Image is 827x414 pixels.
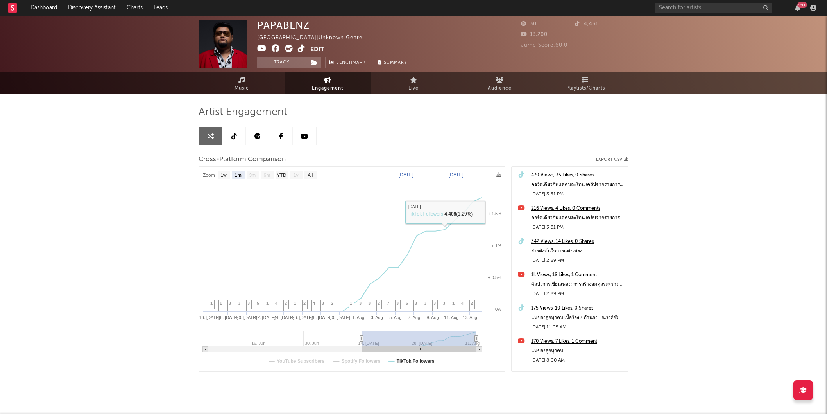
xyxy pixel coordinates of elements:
span: 4 [313,301,315,306]
text: 24. [DATE] [274,315,294,320]
span: 4 [275,301,277,306]
span: Live [408,84,419,93]
button: 99+ [795,5,800,11]
span: 3 [368,301,371,306]
text: 7. Aug [408,315,420,320]
span: 3 [424,301,426,306]
text: 3m [249,173,256,178]
text: 22. [DATE] [255,315,276,320]
span: 2 [471,301,473,306]
text: → [436,172,440,178]
text: 18. [DATE] [218,315,238,320]
text: 1m [235,173,242,178]
div: แม่ของลูกทุกคน เนื้อร้อง / ทำนอง : ณรงค์ชัย จัดกระบวนพล เรียบเรียง : ณรงค์ชัย จัดกระบวนพล รับเขีย... [531,313,624,322]
a: 175 Views, 10 Likes, 0 Shares [531,304,624,313]
span: 3 [322,301,324,306]
span: 1 [266,301,269,306]
text: YTD [277,173,286,178]
text: TikTok Followers [397,358,435,364]
div: [DATE] 3:31 PM [531,223,624,232]
div: 170 Views, 7 Likes, 1 Comment [531,337,624,346]
text: + 0.5% [488,275,501,280]
div: PAPABENZ [257,20,310,31]
span: 5 [406,301,408,306]
text: + 1.5% [488,211,501,216]
text: 3. Aug [371,315,383,320]
span: 13,200 [521,32,548,37]
span: 3 [443,301,445,306]
span: Playlists/Charts [566,84,605,93]
text: 0% [495,307,501,311]
span: 3 [359,301,362,306]
a: 1k Views, 18 Likes, 1 Comment [531,270,624,280]
a: Music [199,72,285,94]
span: Audience [488,84,512,93]
text: 1y [294,173,299,178]
span: 2 [303,301,306,306]
text: 11. Aug [444,315,458,320]
span: 3 [229,301,231,306]
text: YouTube Subscribers [277,358,325,364]
span: Jump Score: 60.0 [521,43,567,48]
button: Track [257,57,306,68]
span: 1 [294,301,296,306]
a: Benchmark [325,57,370,68]
span: 1 [220,301,222,306]
text: [DATE] [399,172,413,178]
div: [DATE] 11:05 AM [531,322,624,332]
a: 216 Views, 4 Likes, 0 Comments [531,204,624,213]
text: 1. Aug [352,315,364,320]
span: 3 [396,301,399,306]
span: 3 [247,301,250,306]
div: แม่ของลูกทุกคน [531,346,624,356]
span: Artist Engagement [199,108,287,117]
text: 28. [DATE] [311,315,331,320]
text: Spotify Followers [342,358,381,364]
span: 2 [285,301,287,306]
div: [DATE] 2:29 PM [531,256,624,265]
span: 7 [387,301,389,306]
span: 1 [350,301,352,306]
span: Engagement [312,84,343,93]
span: 1 [452,301,455,306]
span: 4,431 [575,22,598,27]
span: Music [234,84,249,93]
a: Live [371,72,456,94]
a: Engagement [285,72,371,94]
text: 1w [220,173,227,178]
div: คอร์ดเดียวกันแต่คนละโทน (คลิปจากรายการ Blues To Jazz) [531,213,624,223]
button: Summary [374,57,411,68]
a: Audience [456,72,542,94]
div: สารตั้งต้นในการแต่งเพลง [531,247,624,256]
text: Zoom [203,173,215,178]
div: ศิลปะการเขียนเพลง: การสร้างสมดุลระหว่างอารมณ์และโทน [531,280,624,289]
span: 2 [378,301,380,306]
text: [DATE] [449,172,464,178]
a: Playlists/Charts [542,72,628,94]
span: 4 [461,301,464,306]
text: 13. Aug [463,315,477,320]
text: 20. [DATE] [236,315,257,320]
text: 30. [DATE] [329,315,350,320]
div: คอร์ดเดียวกันแต่คนละโทน (คลิปจากรายการ Blues To Jazz) [531,180,624,189]
div: [DATE] 8:00 AM [531,356,624,365]
a: 553 Views, 10 Likes, 0 Comments [531,370,624,380]
a: 470 Views, 35 Likes, 0 Shares [531,171,624,180]
text: 26. [DATE] [292,315,313,320]
div: [DATE] 3:31 PM [531,189,624,199]
span: 3 [433,301,436,306]
text: + 1% [492,243,502,248]
a: 342 Views, 14 Likes, 0 Shares [531,237,624,247]
button: Edit [310,45,324,54]
span: Cross-Platform Comparison [199,155,286,164]
text: 16. [DATE] [199,315,220,320]
div: [DATE] 2:29 PM [531,289,624,299]
span: Benchmark [336,58,366,68]
span: 5 [257,301,259,306]
span: 1 [210,301,213,306]
span: Summary [384,61,407,65]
